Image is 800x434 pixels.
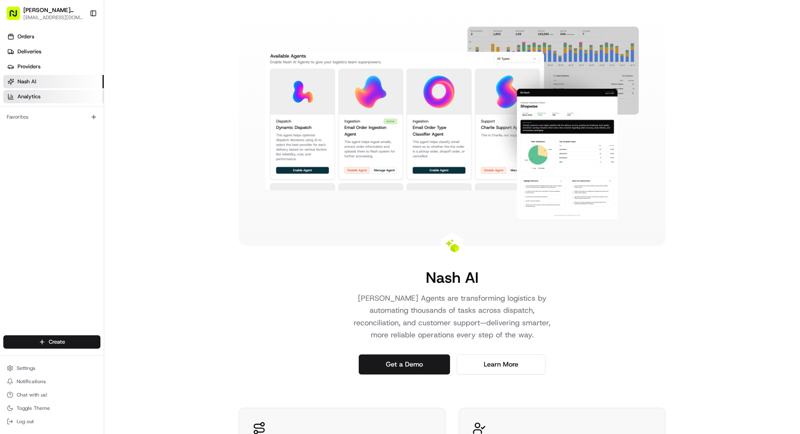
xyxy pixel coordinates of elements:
[26,129,46,136] span: bettytllc
[8,108,56,115] div: Past conversations
[49,338,65,346] span: Create
[17,80,32,95] img: 5e9a9d7314ff4150bce227a61376b483.jpg
[445,239,459,252] img: Nash AI Logo
[5,160,67,175] a: 📗Knowledge Base
[17,378,46,385] span: Notifications
[79,164,134,172] span: API Documentation
[129,107,152,117] button: See all
[17,48,41,55] span: Deliveries
[48,129,51,136] span: •
[23,6,83,14] button: [PERSON_NAME] Transportation
[17,392,47,398] span: Chat with us!
[17,418,34,425] span: Log out
[8,33,152,47] p: Welcome 👋
[3,3,86,23] button: [PERSON_NAME] Transportation[EMAIL_ADDRESS][DOMAIN_NAME]
[8,80,23,95] img: 1736555255976-a54dd68f-1ca7-489b-9aae-adbdc363a1c4
[37,88,115,95] div: We're available if you need us!
[17,93,40,100] span: Analytics
[17,78,36,85] span: Nash AI
[142,82,152,92] button: Start new chat
[22,54,137,62] input: Clear
[359,354,450,374] a: Get a Demo
[3,30,104,43] a: Orders
[23,14,83,21] button: [EMAIL_ADDRESS][DOMAIN_NAME]
[3,60,104,73] a: Providers
[59,184,101,190] a: Powered byPylon
[3,110,100,124] div: Favorites
[53,129,72,136] span: 7月31日
[457,354,545,374] a: Learn More
[70,165,77,171] div: 💻
[3,389,100,401] button: Chat with us!
[345,292,559,341] p: [PERSON_NAME] Agents are transforming logistics by automating thousands of tasks across dispatch,...
[17,33,34,40] span: Orders
[3,45,104,58] a: Deliveries
[3,402,100,414] button: Toggle Theme
[3,416,100,427] button: Log out
[83,184,101,190] span: Pylon
[8,121,22,135] img: bettytllc
[3,335,100,349] button: Create
[3,75,104,88] a: Nash AI
[67,160,137,175] a: 💻API Documentation
[37,80,137,88] div: Start new chat
[3,376,100,387] button: Notifications
[17,365,35,372] span: Settings
[17,164,64,172] span: Knowledge Base
[8,8,25,25] img: Nash
[17,405,50,412] span: Toggle Theme
[3,90,104,103] a: Analytics
[426,269,478,286] h1: Nash AI
[8,165,15,171] div: 📗
[3,362,100,374] button: Settings
[17,63,40,70] span: Providers
[265,27,639,219] img: Nash AI Dashboard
